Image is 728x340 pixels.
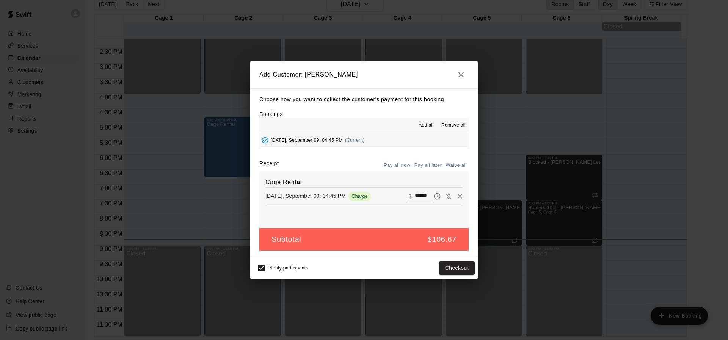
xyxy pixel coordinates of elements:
span: Add all [419,122,434,129]
button: Checkout [439,261,475,275]
button: Remove [454,191,466,202]
button: Pay all now [382,160,413,171]
button: Add all [414,119,438,132]
span: Notify participants [269,265,308,271]
span: Remove all [441,122,466,129]
span: (Current) [345,138,365,143]
button: Added - Collect Payment [259,135,271,146]
p: Choose how you want to collect the customer's payment for this booking [259,95,469,104]
h6: Cage Rental [265,177,463,187]
button: Waive all [444,160,469,171]
h5: $106.67 [428,234,457,244]
span: Pay later [431,193,443,199]
h2: Add Customer: [PERSON_NAME] [250,61,478,88]
button: Added - Collect Payment[DATE], September 09: 04:45 PM(Current) [259,133,469,147]
span: Waive payment [443,193,454,199]
span: Charge [348,193,371,199]
label: Bookings [259,111,283,117]
span: [DATE], September 09: 04:45 PM [271,138,343,143]
label: Receipt [259,160,279,171]
button: Pay all later [413,160,444,171]
p: [DATE], September 09: 04:45 PM [265,192,346,200]
h5: Subtotal [271,234,301,244]
p: $ [409,193,412,200]
button: Remove all [438,119,469,132]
